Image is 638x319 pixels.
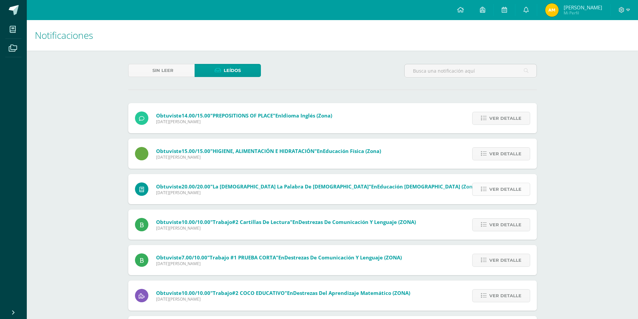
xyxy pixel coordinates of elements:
[298,219,416,225] span: Destrezas de Comunicación y Lenguaje (ZONA)
[293,290,410,296] span: Destrezas del Aprendizaje Matemático (ZONA)
[156,296,410,302] span: [DATE][PERSON_NAME]
[284,254,402,261] span: Destrezas de Comunicación y Lenguaje (ZONA)
[156,148,381,154] span: Obtuviste en
[405,64,537,77] input: Busca una notificación aquí
[35,29,93,42] span: Notificaciones
[210,183,371,190] span: "La [DEMOGRAPHIC_DATA] la palabra de [DEMOGRAPHIC_DATA]"
[195,64,261,77] a: Leídos
[489,254,521,266] span: Ver detalle
[182,219,210,225] span: 10.00/10.00
[210,290,287,296] span: "Trabajo#2 COCO EDUCATIVO"
[489,219,521,231] span: Ver detalle
[377,183,477,190] span: Educación [DEMOGRAPHIC_DATA] (Zona)
[182,148,210,154] span: 15.00/15.00
[182,254,207,261] span: 7.00/10.00
[323,148,381,154] span: Educación Física (Zona)
[564,10,602,16] span: Mi Perfil
[210,112,275,119] span: "PREPOSITIONS OF PLACE"
[156,154,381,160] span: [DATE][PERSON_NAME]
[156,190,477,195] span: [DATE][PERSON_NAME]
[224,64,241,77] span: Leídos
[156,290,410,296] span: Obtuviste en
[182,183,210,190] span: 20.00/20.00
[156,112,332,119] span: Obtuviste en
[156,261,402,266] span: [DATE][PERSON_NAME]
[128,64,195,77] a: Sin leer
[545,3,559,17] img: bdff24eab93b9e015621a90649f39968.png
[564,4,602,11] span: [PERSON_NAME]
[210,148,317,154] span: "HIGIENE, ALIMENTACIÓN E HIDRATACIÓN"
[156,119,332,125] span: [DATE][PERSON_NAME]
[281,112,332,119] span: Idioma Inglés (Zona)
[210,219,292,225] span: "Trabajo#2 Cartillas de Lectura"
[182,112,210,119] span: 14.00/15.00
[489,290,521,302] span: Ver detalle
[489,148,521,160] span: Ver detalle
[207,254,278,261] span: "Trabajo #1 PRUEBA CORTA"
[156,254,402,261] span: Obtuviste en
[152,64,173,77] span: Sin leer
[182,290,210,296] span: 10.00/10.00
[489,183,521,195] span: Ver detalle
[489,112,521,125] span: Ver detalle
[156,183,477,190] span: Obtuviste en
[156,225,416,231] span: [DATE][PERSON_NAME]
[156,219,416,225] span: Obtuviste en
